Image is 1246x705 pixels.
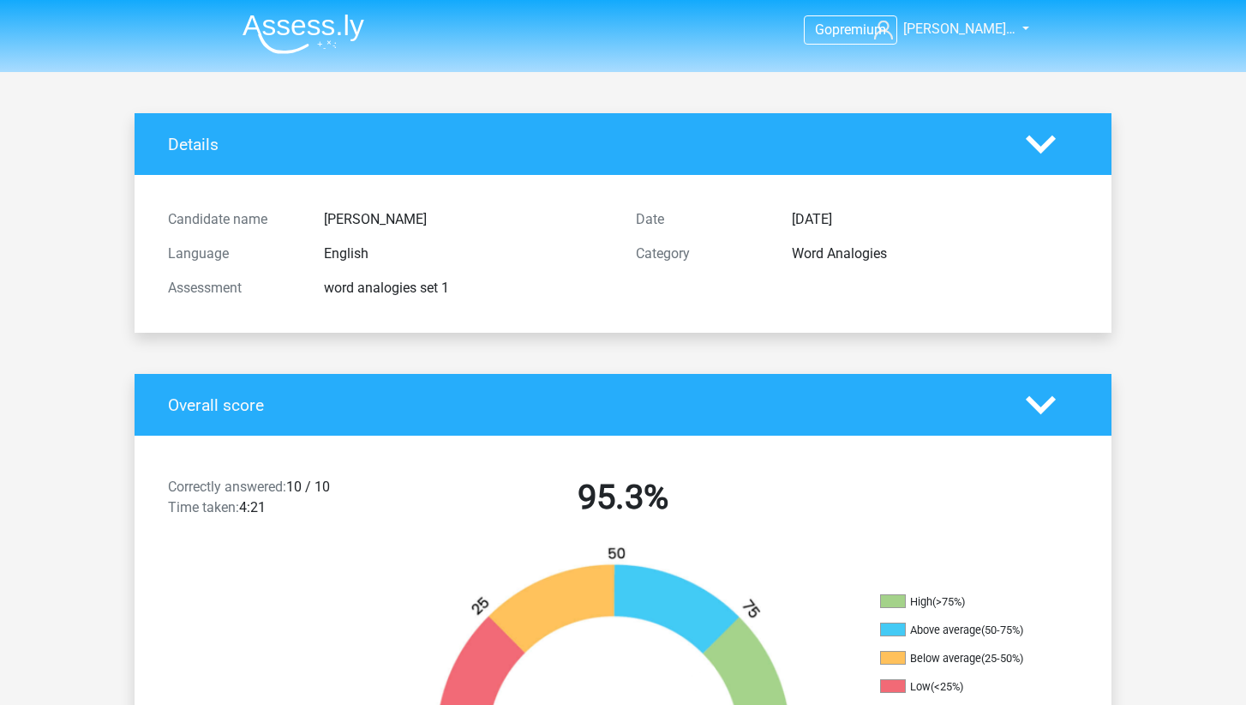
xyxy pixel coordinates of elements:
[932,595,965,608] div: (>75%)
[311,244,623,264] div: English
[168,499,239,515] span: Time taken:
[880,594,1051,610] li: High
[832,21,886,38] span: premium
[805,18,896,41] a: Gopremium
[623,209,779,230] div: Date
[402,477,844,518] h2: 95.3%
[155,278,311,298] div: Assessment
[155,244,311,264] div: Language
[867,19,1017,39] a: [PERSON_NAME]…
[981,624,1023,636] div: (50-75%)
[168,479,286,495] span: Correctly answered:
[931,680,963,693] div: (<25%)
[311,278,623,298] div: word analogies set 1
[880,651,1051,666] li: Below average
[243,14,364,54] img: Assessly
[623,244,779,264] div: Category
[903,21,1015,37] span: [PERSON_NAME]…
[311,209,623,230] div: [PERSON_NAME]
[779,244,1091,264] div: Word Analogies
[880,679,1051,695] li: Low
[155,477,389,525] div: 10 / 10 4:21
[155,209,311,230] div: Candidate name
[168,395,1000,415] h4: Overall score
[981,652,1023,665] div: (25-50%)
[168,135,1000,154] h4: Details
[779,209,1091,230] div: [DATE]
[880,623,1051,638] li: Above average
[815,21,832,38] span: Go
